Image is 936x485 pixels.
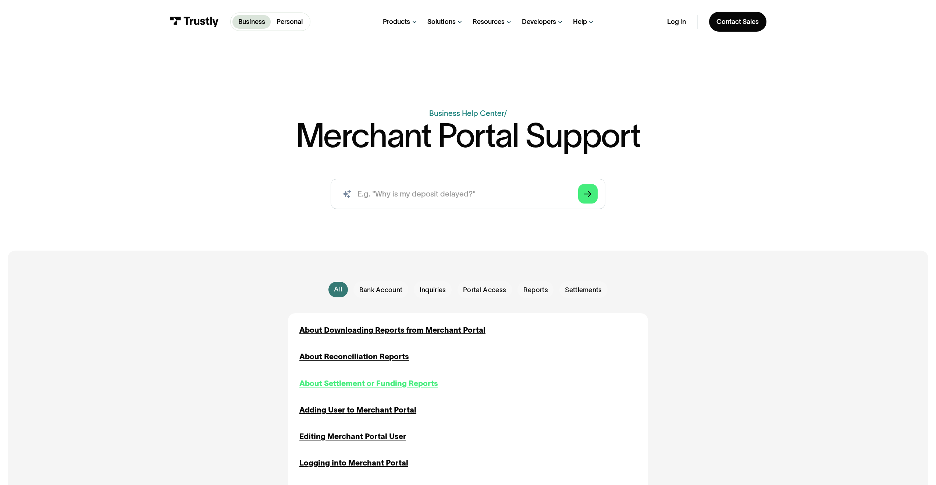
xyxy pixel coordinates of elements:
div: Resources [473,18,505,26]
form: Search [331,179,605,209]
div: / [504,109,507,117]
a: About Downloading Reports from Merchant Portal [299,325,485,336]
div: All [334,285,342,294]
a: Logging into Merchant Portal [299,457,408,469]
a: Business Help Center [429,109,504,117]
p: Business [238,17,265,27]
a: All [328,282,348,297]
a: Contact Sales [709,12,766,32]
div: Help [573,18,587,26]
span: Bank Account [359,286,403,295]
img: Trustly Logo [170,17,219,27]
div: Contact Sales [716,18,759,26]
span: Inquiries [420,286,446,295]
form: Email Form [288,281,648,298]
a: Personal [271,15,308,29]
div: Developers [522,18,556,26]
span: Settlements [565,286,602,295]
a: Log in [667,18,686,26]
div: Solutions [427,18,456,26]
a: About Settlement or Funding Reports [299,378,438,389]
span: Reports [523,286,548,295]
a: Adding User to Merchant Portal [299,404,416,416]
div: Products [383,18,410,26]
input: search [331,179,605,209]
h1: Merchant Portal Support [296,119,640,152]
span: Portal Access [463,286,506,295]
p: Personal [277,17,303,27]
a: Editing Merchant Portal User [299,431,406,442]
a: Business [232,15,271,29]
a: About Reconciliation Reports [299,351,409,362]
